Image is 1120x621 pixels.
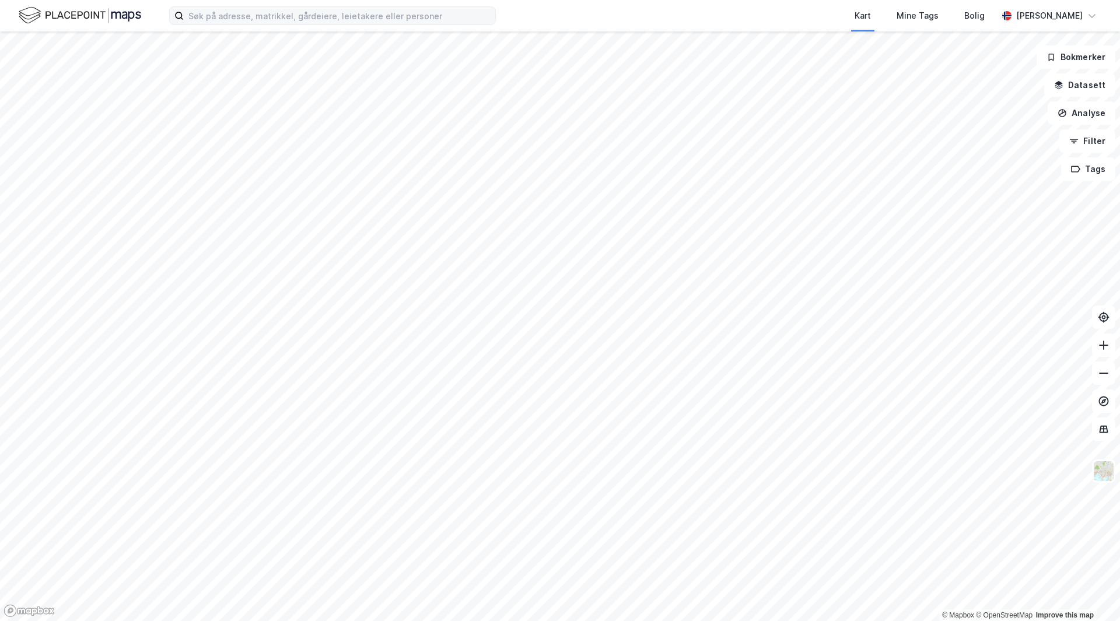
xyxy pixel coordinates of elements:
a: Improve this map [1036,611,1094,619]
a: Mapbox homepage [3,604,55,618]
div: Mine Tags [897,9,939,23]
img: logo.f888ab2527a4732fd821a326f86c7f29.svg [19,5,141,26]
div: Kart [855,9,871,23]
a: Mapbox [942,611,974,619]
button: Filter [1059,129,1115,153]
img: Z [1093,460,1115,482]
iframe: Chat Widget [1062,565,1120,621]
button: Datasett [1044,73,1115,97]
a: OpenStreetMap [976,611,1032,619]
input: Søk på adresse, matrikkel, gårdeiere, leietakere eller personer [184,7,495,24]
button: Bokmerker [1037,45,1115,69]
div: [PERSON_NAME] [1016,9,1083,23]
button: Analyse [1048,101,1115,125]
div: Bolig [964,9,985,23]
button: Tags [1061,157,1115,181]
